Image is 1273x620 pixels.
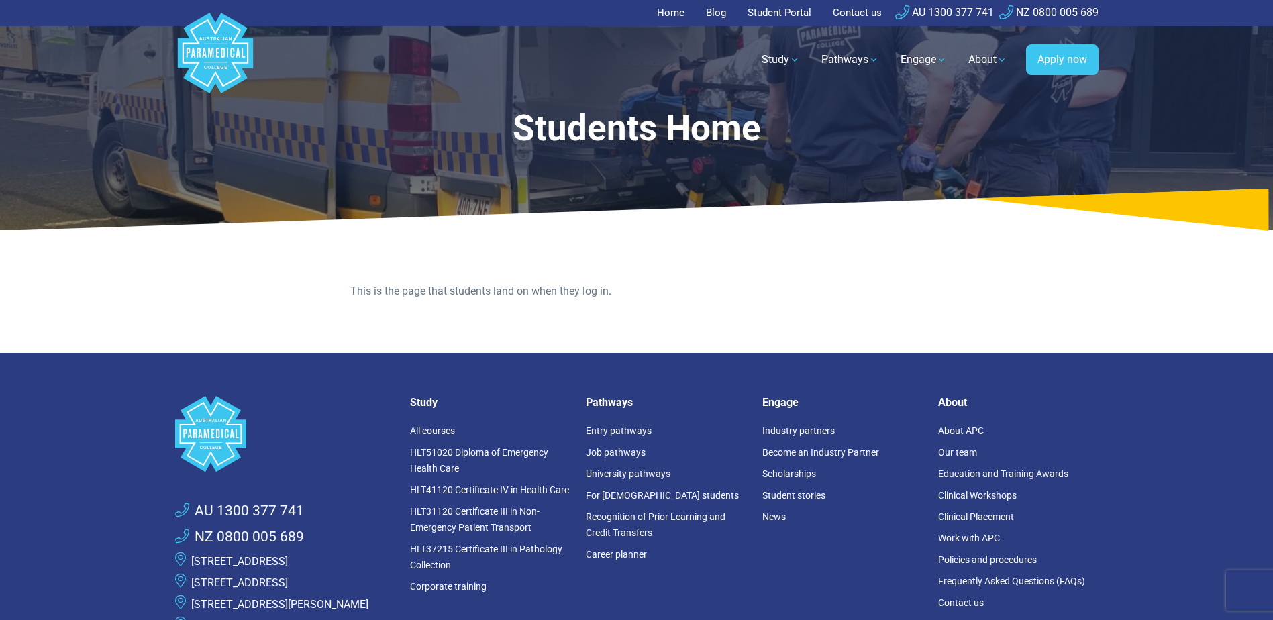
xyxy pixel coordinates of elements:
[938,554,1037,565] a: Policies and procedures
[410,484,569,495] a: HLT41120 Certificate IV in Health Care
[175,26,256,94] a: Australian Paramedical College
[938,597,984,608] a: Contact us
[410,506,540,533] a: HLT31120 Certificate III in Non-Emergency Patient Transport
[350,283,923,299] p: This is the page that students land on when they log in.
[291,107,983,150] h1: Students Home
[586,549,647,560] a: Career planner
[586,396,746,409] h5: Pathways
[410,581,487,592] a: Corporate training
[938,425,984,436] a: About APC
[410,447,548,474] a: HLT51020 Diploma of Emergency Health Care
[938,511,1014,522] a: Clinical Placement
[586,468,670,479] a: University pathways
[938,396,1099,409] h5: About
[191,598,368,611] a: [STREET_ADDRESS][PERSON_NAME]
[938,447,977,458] a: Our team
[175,501,304,522] a: AU 1300 377 741
[762,425,835,436] a: Industry partners
[191,555,288,568] a: [STREET_ADDRESS]
[191,576,288,589] a: [STREET_ADDRESS]
[586,425,652,436] a: Entry pathways
[175,396,394,472] a: Space
[586,490,739,501] a: For [DEMOGRAPHIC_DATA] students
[175,527,304,548] a: NZ 0800 005 689
[586,447,646,458] a: Job pathways
[586,511,725,538] a: Recognition of Prior Learning and Credit Transfers
[938,533,1000,544] a: Work with APC
[893,41,955,79] a: Engage
[410,425,455,436] a: All courses
[960,41,1015,79] a: About
[762,396,923,409] h5: Engage
[410,396,570,409] h5: Study
[938,490,1017,501] a: Clinical Workshops
[410,544,562,570] a: HLT37215 Certificate III in Pathology Collection
[938,468,1068,479] a: Education and Training Awards
[762,468,816,479] a: Scholarships
[754,41,808,79] a: Study
[999,6,1099,19] a: NZ 0800 005 689
[895,6,994,19] a: AU 1300 377 741
[938,576,1085,586] a: Frequently Asked Questions (FAQs)
[762,511,786,522] a: News
[762,490,825,501] a: Student stories
[1026,44,1099,75] a: Apply now
[762,447,879,458] a: Become an Industry Partner
[813,41,887,79] a: Pathways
